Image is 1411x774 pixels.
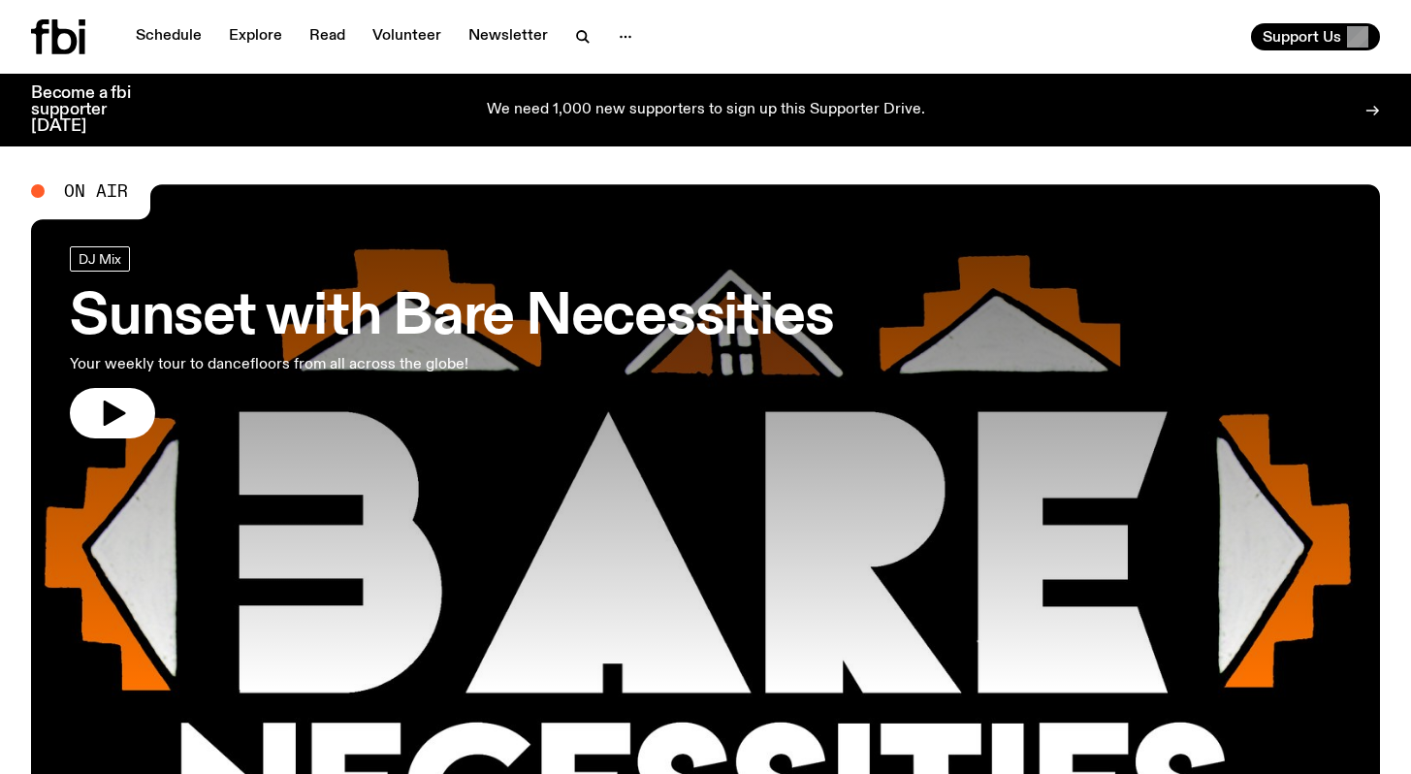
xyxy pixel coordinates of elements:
a: DJ Mix [70,246,130,272]
span: DJ Mix [79,251,121,266]
h3: Become a fbi supporter [DATE] [31,85,155,135]
a: Schedule [124,23,213,50]
a: Explore [217,23,294,50]
span: Support Us [1263,28,1341,46]
p: Your weekly tour to dancefloors from all across the globe! [70,353,566,376]
span: On Air [64,182,128,200]
a: Newsletter [457,23,560,50]
button: Support Us [1251,23,1380,50]
h3: Sunset with Bare Necessities [70,291,833,345]
p: We need 1,000 new supporters to sign up this Supporter Drive. [487,102,925,119]
a: Volunteer [361,23,453,50]
a: Sunset with Bare NecessitiesYour weekly tour to dancefloors from all across the globe! [70,246,833,438]
a: Read [298,23,357,50]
